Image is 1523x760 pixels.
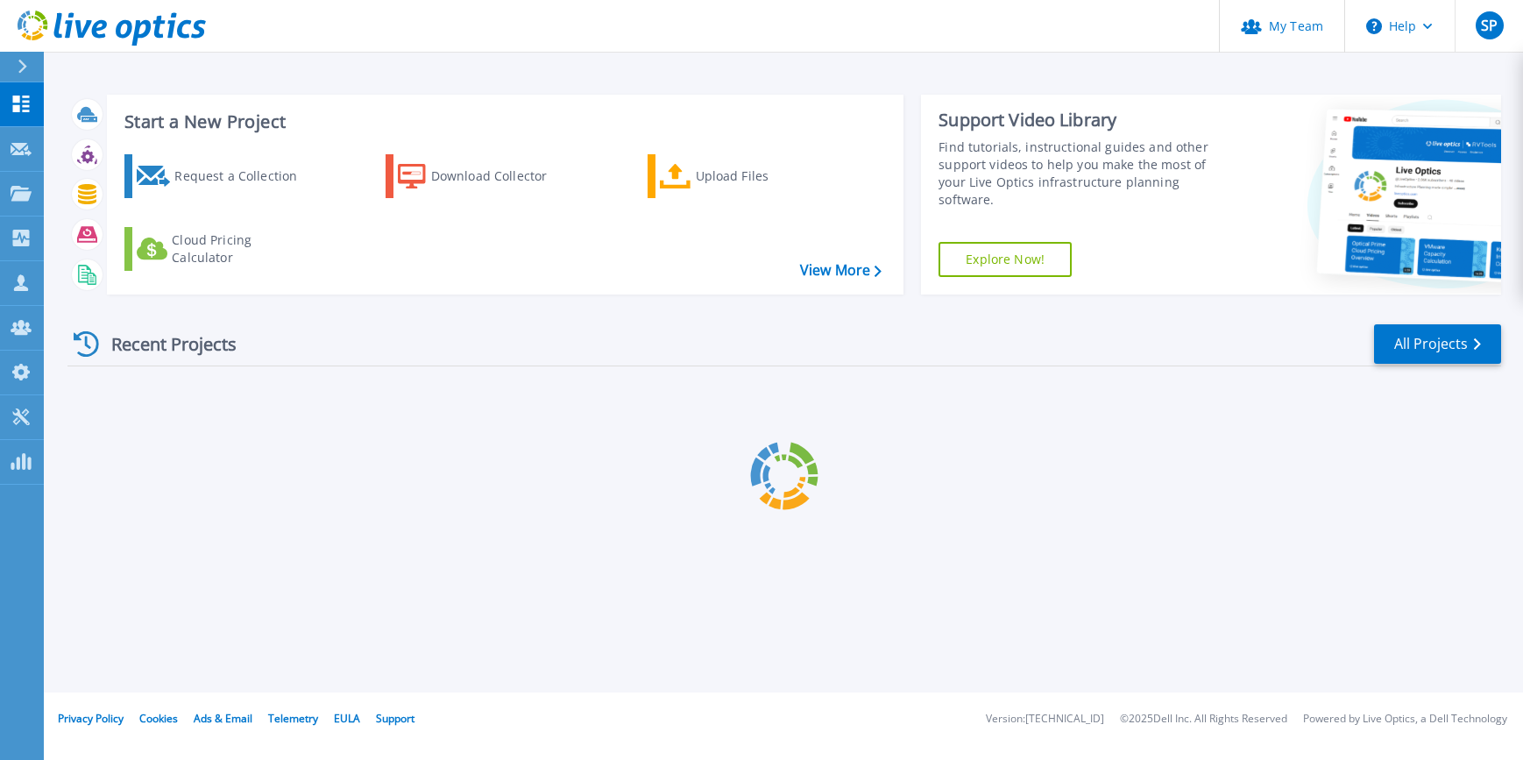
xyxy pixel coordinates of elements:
[1120,714,1287,725] li: © 2025 Dell Inc. All Rights Reserved
[939,242,1072,277] a: Explore Now!
[174,159,315,194] div: Request a Collection
[986,714,1104,725] li: Version: [TECHNICAL_ID]
[939,109,1232,131] div: Support Video Library
[67,323,260,366] div: Recent Projects
[800,262,882,279] a: View More
[648,154,843,198] a: Upload Files
[939,139,1232,209] div: Find tutorials, instructional guides and other support videos to help you make the most of your L...
[268,711,318,726] a: Telemetry
[172,231,312,266] div: Cloud Pricing Calculator
[58,711,124,726] a: Privacy Policy
[386,154,581,198] a: Download Collector
[376,711,414,726] a: Support
[124,227,320,271] a: Cloud Pricing Calculator
[194,711,252,726] a: Ads & Email
[1374,324,1501,364] a: All Projects
[124,112,881,131] h3: Start a New Project
[1481,18,1498,32] span: SP
[124,154,320,198] a: Request a Collection
[696,159,836,194] div: Upload Files
[334,711,360,726] a: EULA
[1303,714,1507,725] li: Powered by Live Optics, a Dell Technology
[431,159,571,194] div: Download Collector
[139,711,178,726] a: Cookies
